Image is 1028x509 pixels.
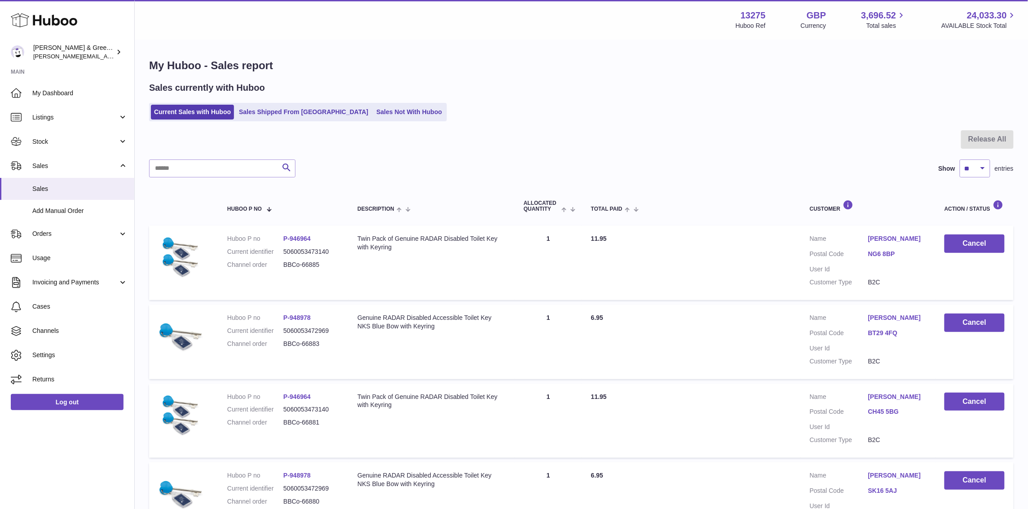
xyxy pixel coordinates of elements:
[736,22,766,30] div: Huboo Ref
[868,329,927,337] a: BT29 4FQ
[741,9,766,22] strong: 13275
[868,314,927,322] a: [PERSON_NAME]
[591,206,622,212] span: Total paid
[32,278,118,287] span: Invoicing and Payments
[283,235,311,242] a: P-946964
[810,329,868,340] dt: Postal Code
[11,45,24,59] img: ellen@bluebadgecompany.co.uk
[32,113,118,122] span: Listings
[227,340,283,348] dt: Channel order
[944,200,1005,212] div: Action / Status
[868,278,927,287] dd: B2C
[591,393,607,400] span: 11.95
[283,497,340,506] dd: BBCo-66880
[11,394,124,410] a: Log out
[810,265,868,274] dt: User Id
[227,471,283,480] dt: Huboo P no
[868,393,927,401] a: [PERSON_NAME]
[283,248,340,256] dd: 5060053473140
[227,206,262,212] span: Huboo P no
[33,44,114,61] div: [PERSON_NAME] & Green Ltd
[32,137,118,146] span: Stock
[227,261,283,269] dt: Channel order
[32,89,128,97] span: My Dashboard
[868,357,927,366] dd: B2C
[283,418,340,427] dd: BBCo-66881
[591,235,607,242] span: 11.95
[868,407,927,416] a: CH45 5BG
[32,230,118,238] span: Orders
[227,248,283,256] dt: Current identifier
[357,471,506,488] div: Genuine RADAR Disabled Accessible Toilet Key NKS Blue Bow with Keyring
[32,162,118,170] span: Sales
[283,314,311,321] a: P-948978
[810,471,868,482] dt: Name
[941,22,1017,30] span: AVAILABLE Stock Total
[227,418,283,427] dt: Channel order
[283,393,311,400] a: P-946964
[810,407,868,418] dt: Postal Code
[995,164,1014,173] span: entries
[524,200,559,212] span: ALLOCATED Quantity
[357,206,394,212] span: Description
[944,314,1005,332] button: Cancel
[515,384,582,458] td: 1
[227,405,283,414] dt: Current identifier
[801,22,826,30] div: Currency
[868,471,927,480] a: [PERSON_NAME]
[32,302,128,311] span: Cases
[283,472,311,479] a: P-948978
[810,357,868,366] dt: Customer Type
[810,344,868,353] dt: User Id
[32,375,128,384] span: Returns
[33,53,180,60] span: [PERSON_NAME][EMAIL_ADDRESS][DOMAIN_NAME]
[149,82,265,94] h2: Sales currently with Huboo
[810,278,868,287] dt: Customer Type
[32,185,128,193] span: Sales
[591,472,603,479] span: 6.95
[227,235,283,243] dt: Huboo P no
[866,22,906,30] span: Total sales
[283,405,340,414] dd: 5060053473140
[868,250,927,258] a: NG6 8BP
[283,327,340,335] dd: 5060053472969
[591,314,603,321] span: 6.95
[810,200,927,212] div: Customer
[861,9,907,30] a: 3,696.52 Total sales
[868,436,927,444] dd: B2C
[515,305,582,379] td: 1
[227,393,283,401] dt: Huboo P no
[227,484,283,493] dt: Current identifier
[236,105,371,120] a: Sales Shipped From [GEOGRAPHIC_DATA]
[151,105,234,120] a: Current Sales with Huboo
[944,471,1005,490] button: Cancel
[944,235,1005,253] button: Cancel
[357,393,506,410] div: Twin Pack of Genuine RADAR Disabled Toilet Key with Keyring
[810,235,868,245] dt: Name
[868,235,927,243] a: [PERSON_NAME]
[283,484,340,493] dd: 5060053472969
[810,250,868,261] dt: Postal Code
[158,235,203,279] img: $_57.JPG
[357,314,506,331] div: Genuine RADAR Disabled Accessible Toilet Key NKS Blue Bow with Keyring
[373,105,445,120] a: Sales Not With Huboo
[939,164,955,173] label: Show
[941,9,1017,30] a: 24,033.30 AVAILABLE Stock Total
[227,497,283,506] dt: Channel order
[149,58,1014,73] h1: My Huboo - Sales report
[158,393,203,438] img: $_57.JPG
[32,254,128,262] span: Usage
[32,327,128,335] span: Channels
[807,9,826,22] strong: GBP
[861,9,896,22] span: 3,696.52
[32,351,128,359] span: Settings
[283,340,340,348] dd: BBCo-66883
[868,487,927,495] a: SK16 5AJ
[810,436,868,444] dt: Customer Type
[158,314,203,359] img: $_57.JPG
[32,207,128,215] span: Add Manual Order
[357,235,506,252] div: Twin Pack of Genuine RADAR Disabled Toilet Key with Keyring
[810,487,868,497] dt: Postal Code
[810,393,868,403] dt: Name
[810,423,868,431] dt: User Id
